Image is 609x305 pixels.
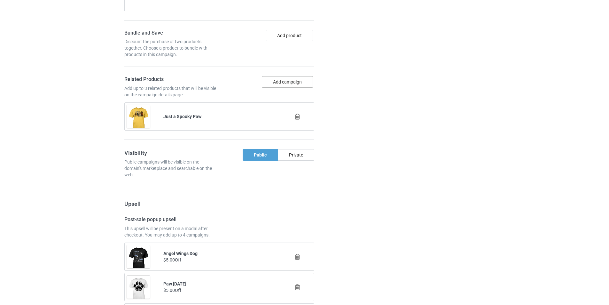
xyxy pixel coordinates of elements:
[163,257,276,263] div: $5.00 Off
[124,76,217,83] h4: Related Products
[262,76,313,88] button: Add campaign
[124,225,217,238] div: This upsell will be present on a modal after checkout. You may add up to 4 campaigns.
[243,149,278,161] div: Public
[124,85,217,98] div: Add up to 3 related products that will be visible on the campaign details page
[124,149,217,157] h3: Visibility
[124,216,217,223] h4: Post-sale popup upsell
[266,30,313,41] button: Add product
[278,149,314,161] div: Private
[124,38,217,58] div: Discount the purchase of two products together. Choose a product to bundle with products in this ...
[163,114,201,119] b: Just a Spooky Paw
[163,281,186,286] b: Paw [DATE]
[124,30,217,36] h4: Bundle and Save
[163,251,198,256] b: Angel Wings Dog
[124,159,217,178] div: Public campaigns will be visible on the domain's marketplace and searchable on the web.
[163,287,276,293] div: $5.00 Off
[124,200,314,207] h3: Upsell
